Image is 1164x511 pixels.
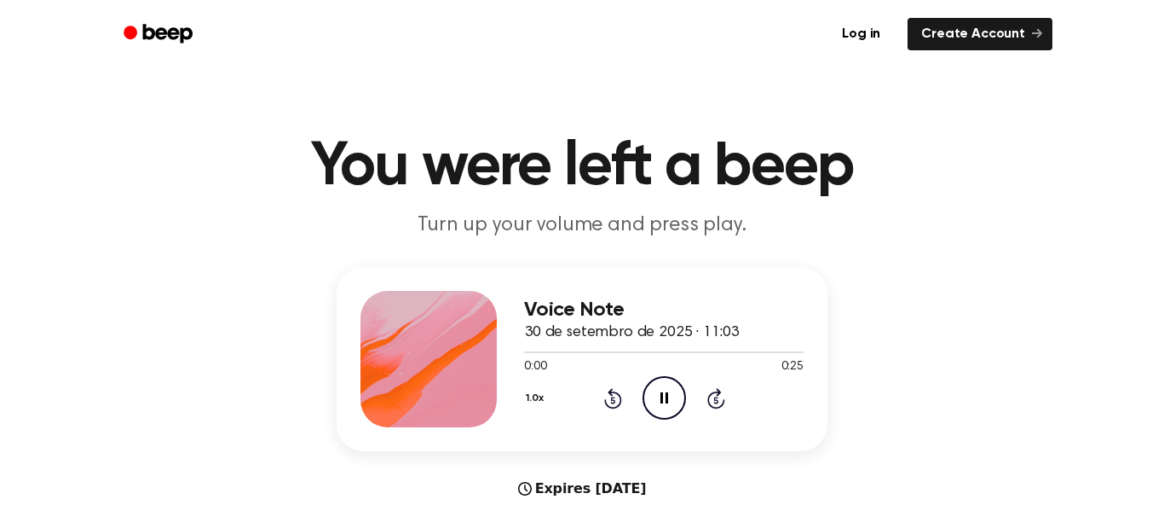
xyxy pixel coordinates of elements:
h1: You were left a beep [146,136,1018,198]
a: Log in [825,15,897,54]
div: Expires [DATE] [518,479,647,499]
span: 0:00 [524,358,546,376]
span: 30 de setembro de 2025 · 11:03 [524,325,739,340]
h3: Voice Note [524,299,804,322]
a: Beep [112,18,208,51]
span: 0:25 [781,358,804,376]
a: Create Account [908,18,1052,50]
p: Turn up your volume and press play. [255,212,909,240]
button: 1.0x [524,384,550,413]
